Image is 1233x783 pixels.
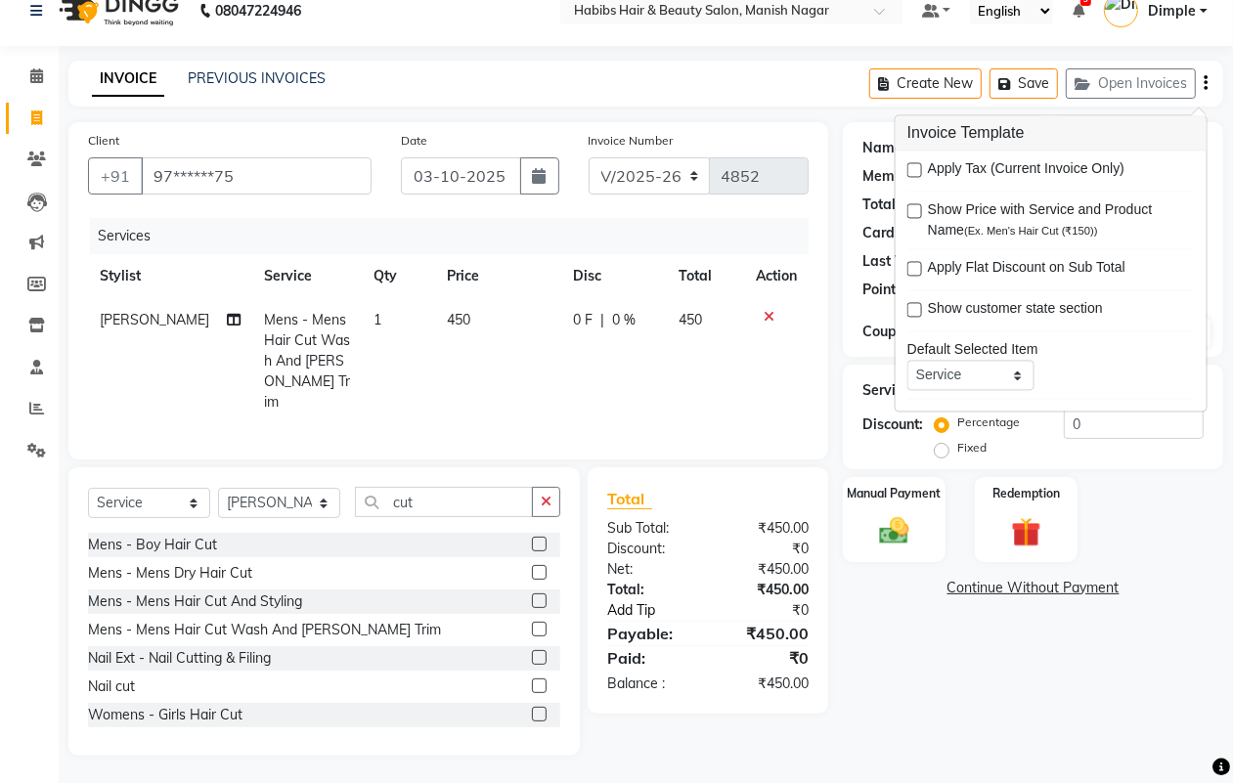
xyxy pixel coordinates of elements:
div: ₹450.00 [708,674,823,694]
button: +91 [88,157,143,195]
div: ₹450.00 [708,622,823,645]
label: Fixed [957,439,987,457]
div: Mens - Boy Hair Cut [88,535,217,555]
span: Show Price with Service and Product Name [928,200,1179,241]
span: 450 [679,311,702,328]
img: _cash.svg [870,514,917,547]
div: Discount: [862,414,923,435]
div: ₹0 [727,600,823,621]
a: 9 [1073,2,1084,20]
div: ₹0 [708,539,823,559]
th: Qty [363,254,435,298]
th: Total [667,254,744,298]
div: Mens - Mens Hair Cut Wash And [PERSON_NAME] Trim [88,620,441,640]
label: Client [88,132,119,150]
button: Save [990,68,1058,99]
span: 0 F [573,310,593,330]
label: Date [401,132,427,150]
div: Card on file: [862,223,943,243]
div: Last Visit: [862,251,928,272]
th: Disc [561,254,667,298]
div: Mens - Mens Hair Cut And Styling [88,591,302,612]
th: Service [252,254,362,298]
a: PREVIOUS INVOICES [188,69,326,87]
button: Create New [869,68,982,99]
a: Add Tip [593,600,727,621]
div: Membership: [862,166,947,187]
th: Action [744,254,809,298]
input: Search by Name/Mobile/Email/Code [141,157,372,195]
label: Percentage [957,413,1020,431]
label: Redemption [992,485,1060,502]
div: Total: [593,580,708,600]
div: Points: [862,280,906,300]
input: Search or Scan [355,487,533,517]
div: Womens - Girls Hair Cut [88,705,242,725]
span: 450 [447,311,470,328]
span: | [600,310,604,330]
span: Show customer state section [928,299,1103,324]
div: Total Visits: [862,195,940,215]
div: ₹450.00 [708,580,823,600]
span: Apply Tax (Current Invoice Only) [928,159,1124,184]
div: Name: [862,138,906,158]
a: Continue Without Payment [847,578,1219,598]
h3: Invoice Template [896,116,1207,152]
div: Paid: [593,646,708,670]
div: Service Total: [862,380,951,401]
div: Discount: [593,539,708,559]
span: (Ex. Men's Hair Cut (₹150)) [964,226,1098,238]
th: Price [435,254,562,298]
span: Dimple [1148,1,1196,22]
div: ₹0 [708,646,823,670]
div: ₹450.00 [708,559,823,580]
span: [PERSON_NAME] [100,311,209,328]
div: No Active Membership [862,166,1204,187]
div: Default Selected Item [907,340,1195,361]
span: 1 [374,311,382,328]
span: Mens - Mens Hair Cut Wash And [PERSON_NAME] Trim [264,311,350,411]
div: Services [90,218,823,254]
span: Apply Flat Discount on Sub Total [928,258,1125,283]
label: Invoice Number [589,132,674,150]
div: Net: [593,559,708,580]
span: Total [607,489,652,509]
img: _gift.svg [1002,514,1049,550]
div: ₹450.00 [708,518,823,539]
div: Sub Total: [593,518,708,539]
th: Stylist [88,254,252,298]
div: Coupon Code [862,322,976,342]
span: 0 % [612,310,636,330]
div: Payable: [593,622,708,645]
div: Nail Ext - Nail Cutting & Filing [88,648,271,669]
button: Open Invoices [1066,68,1196,99]
div: Nail cut [88,676,135,697]
a: INVOICE [92,62,164,97]
div: Balance : [593,674,708,694]
label: Manual Payment [848,485,942,502]
div: Mens - Mens Dry Hair Cut [88,563,252,584]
